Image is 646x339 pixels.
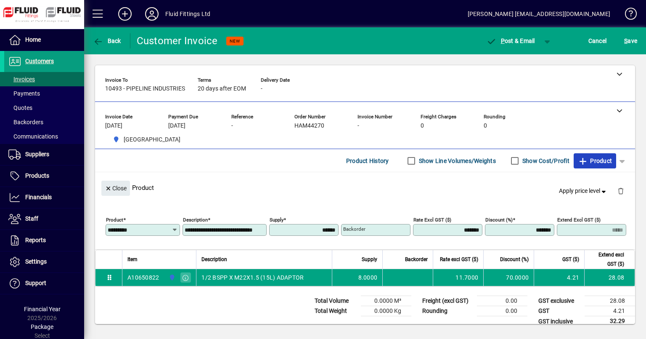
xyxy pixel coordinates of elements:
span: Close [105,182,127,195]
span: [GEOGRAPHIC_DATA] [124,135,180,144]
button: Product [574,153,616,168]
td: Rounding [418,306,477,316]
button: Apply price level [556,184,611,199]
div: A10650822 [127,273,159,282]
span: Description [201,255,227,264]
label: Show Line Volumes/Weights [417,157,496,165]
span: AUCKLAND [167,273,176,282]
span: Rate excl GST ($) [440,255,478,264]
span: 10493 - PIPELINE INDUSTRIES [105,85,185,92]
mat-label: Description [183,217,208,223]
span: 1/2 BSPP X M22X1.5 (15L) ADAPTOR [201,273,304,282]
td: Total Weight [310,306,361,316]
span: Support [25,280,46,286]
button: Product History [343,153,392,168]
span: Backorders [8,119,43,125]
span: Staff [25,215,38,222]
td: 0.0000 M³ [361,296,411,306]
button: Close [101,181,130,196]
button: Cancel [586,33,609,48]
mat-label: Extend excl GST ($) [557,217,601,223]
td: Freight (excl GST) [418,296,477,306]
span: 8.0000 [358,273,378,282]
span: Discount (%) [500,255,529,264]
button: Save [622,33,639,48]
span: Quotes [8,104,32,111]
span: [DATE] [168,123,185,129]
td: Total Volume [310,296,361,306]
span: GST ($) [562,255,579,264]
a: Reports [4,230,84,251]
td: GST exclusive [534,296,585,306]
mat-label: Rate excl GST ($) [413,217,451,223]
mat-label: Backorder [343,226,365,232]
mat-label: Product [106,217,123,223]
span: Backorder [405,255,428,264]
a: Knowledge Base [619,2,635,29]
span: - [231,123,233,129]
span: [DATE] [105,123,122,129]
span: 0 [484,123,487,129]
a: Products [4,165,84,187]
span: Home [25,36,41,43]
span: Product History [346,154,389,168]
span: Apply price level [559,187,608,195]
span: ost & Email [486,37,535,44]
button: Post & Email [482,33,539,48]
span: Settings [25,258,47,265]
div: Product [95,172,635,203]
div: 11.7000 [438,273,478,282]
button: Profile [138,6,165,21]
span: Products [25,172,49,179]
label: Show Cost/Profit [521,157,569,165]
a: Backorders [4,115,84,129]
mat-label: Supply [270,217,283,223]
button: Delete [611,181,631,201]
span: S [624,37,627,44]
a: Payments [4,86,84,101]
span: Cancel [588,34,607,48]
span: Product [578,154,612,168]
td: 4.21 [534,269,584,286]
a: Settings [4,251,84,272]
div: [PERSON_NAME] [EMAIL_ADDRESS][DOMAIN_NAME] [468,7,610,21]
span: Extend excl GST ($) [590,250,624,269]
td: 0.00 [477,306,527,316]
td: 70.0000 [483,269,534,286]
a: Financials [4,187,84,208]
span: P [501,37,505,44]
a: Communications [4,129,84,144]
a: Staff [4,208,84,230]
span: Communications [8,133,58,140]
div: Fluid Fittings Ltd [165,7,210,21]
button: Back [91,33,123,48]
a: Home [4,29,84,51]
td: GST [534,306,585,316]
span: Suppliers [25,151,49,157]
td: 4.21 [585,306,635,316]
a: Suppliers [4,144,84,165]
span: Package [31,323,53,330]
td: GST inclusive [534,316,585,327]
a: Quotes [4,101,84,115]
span: Reports [25,237,46,243]
span: - [261,85,262,92]
span: AUCKLAND [109,134,184,145]
app-page-header-button: Delete [611,187,631,195]
span: Invoices [8,76,35,83]
mat-label: Discount (%) [485,217,513,223]
td: 32.29 [585,316,635,327]
span: Customers [25,58,54,64]
app-page-header-button: Close [99,184,132,192]
td: 28.08 [585,296,635,306]
span: Payments [8,90,40,97]
button: Add [111,6,138,21]
a: Invoices [4,72,84,86]
td: 0.00 [477,296,527,306]
app-page-header-button: Back [84,33,130,48]
span: Back [93,37,121,44]
span: - [357,123,359,129]
span: 20 days after EOM [198,85,246,92]
div: Customer Invoice [137,34,218,48]
span: ave [624,34,637,48]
